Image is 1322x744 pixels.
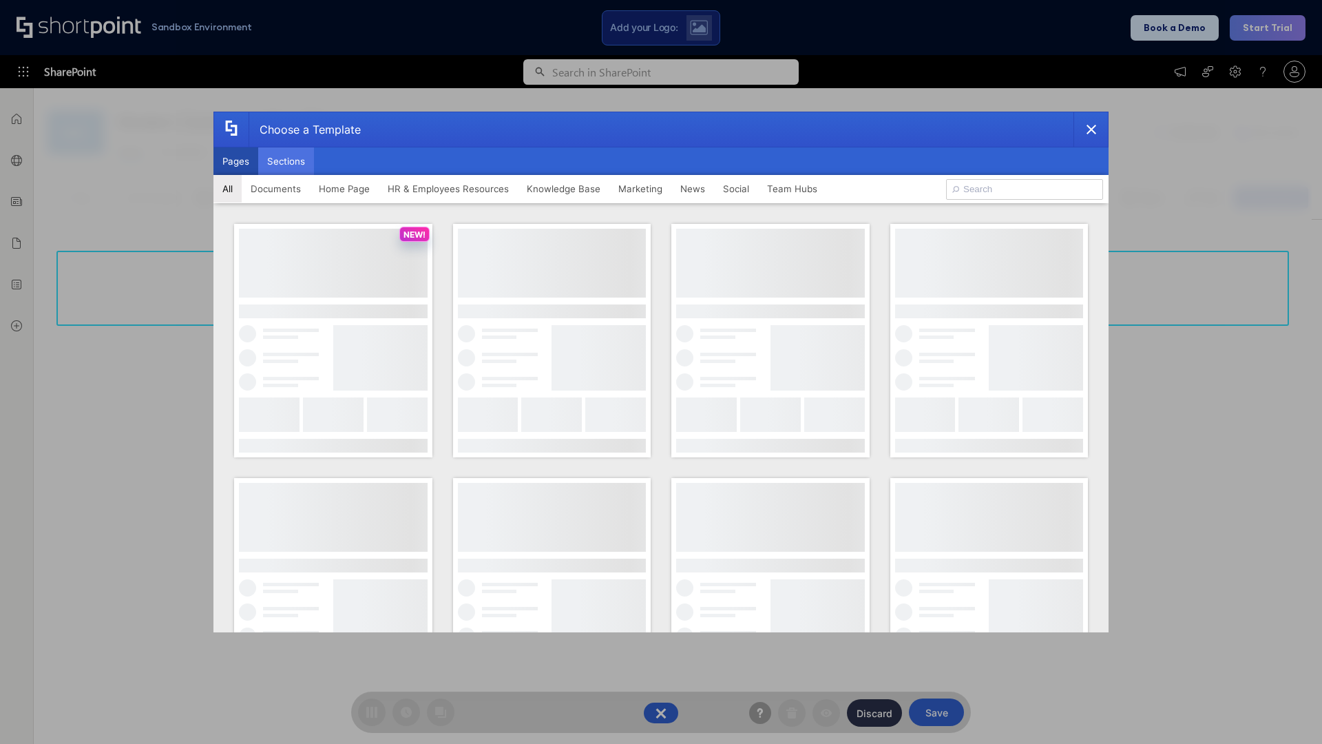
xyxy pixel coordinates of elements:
button: News [671,175,714,203]
p: NEW! [403,229,426,240]
button: Knowledge Base [518,175,609,203]
button: HR & Employees Resources [379,175,518,203]
button: Marketing [609,175,671,203]
button: Pages [213,147,258,175]
button: Documents [242,175,310,203]
input: Search [946,179,1103,200]
div: Choose a Template [249,112,361,147]
button: Team Hubs [758,175,826,203]
div: template selector [213,112,1109,632]
button: All [213,175,242,203]
iframe: Chat Widget [1253,678,1322,744]
button: Social [714,175,758,203]
button: Home Page [310,175,379,203]
button: Sections [258,147,314,175]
